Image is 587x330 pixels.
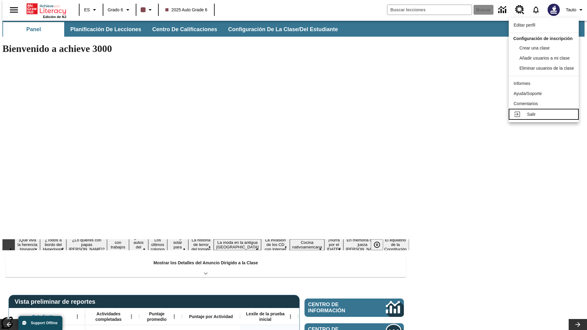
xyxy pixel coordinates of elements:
[514,23,535,28] span: Editar perfil
[519,46,550,50] span: Crear una clase
[527,112,536,117] span: Salir
[519,66,574,71] span: Eliminar usuarios de la clase
[513,36,573,41] span: Configuración de inscripción
[514,81,530,86] span: Informes
[514,91,542,96] span: Ayuda/Soporte
[519,56,570,61] span: Añadir usuarios a mi clase
[514,101,538,106] span: Comentarios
